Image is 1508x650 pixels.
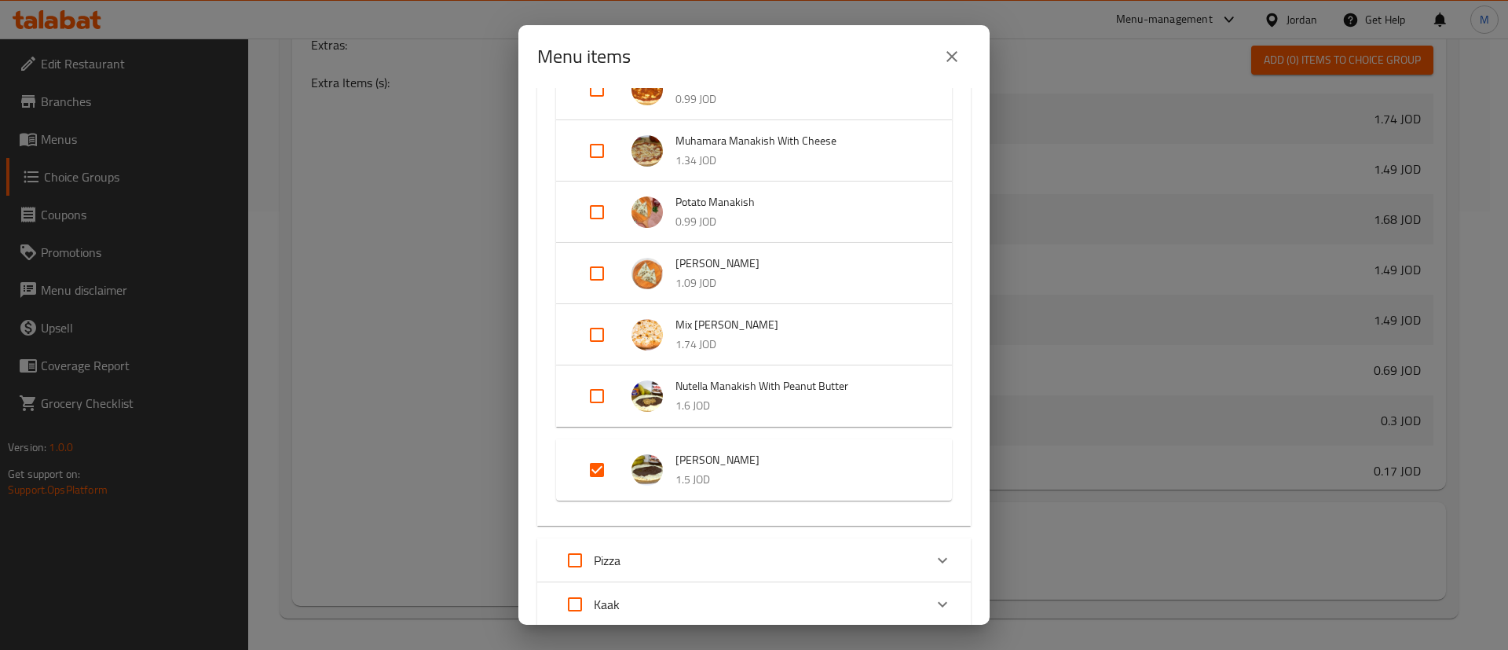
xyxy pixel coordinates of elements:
[675,193,921,212] span: Potato Manakish
[556,365,952,427] div: Expand
[631,319,663,351] img: Mix Cheese Manakish
[675,212,921,232] p: 0.99 JOD
[594,595,620,614] p: Kaak
[675,131,921,151] span: Muhamara Manakish With Cheese
[675,396,921,416] p: 1.6 JOD
[537,44,631,69] h2: Menu items
[675,274,921,293] p: 1.09 JOD
[675,335,921,354] p: 1.74 JOD
[675,450,921,470] span: [PERSON_NAME]
[631,196,663,228] img: Potato Manakish
[675,254,921,274] span: [PERSON_NAME]
[631,74,663,105] img: Muhamara Manakish
[631,258,663,289] img: Sabanekh Manakish
[556,439,952,501] div: Expand
[594,551,620,570] p: Pizza
[631,135,663,167] img: Muhamara Manakish With Cheese
[675,315,921,335] span: Mix [PERSON_NAME]
[556,59,952,120] div: Expand
[537,538,971,582] div: Expand
[631,454,663,486] img: Nutella Manakish
[675,90,921,109] p: 0.99 JOD
[675,470,921,490] p: 1.5 JOD
[556,304,952,365] div: Expand
[675,376,921,396] span: Nutella Manakish With Peanut Butter
[556,120,952,182] div: Expand
[556,243,952,304] div: Expand
[933,38,971,75] button: close
[556,182,952,243] div: Expand
[675,151,921,171] p: 1.34 JOD
[631,380,663,412] img: Nutella Manakish With Peanut Butter
[537,582,971,626] div: Expand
